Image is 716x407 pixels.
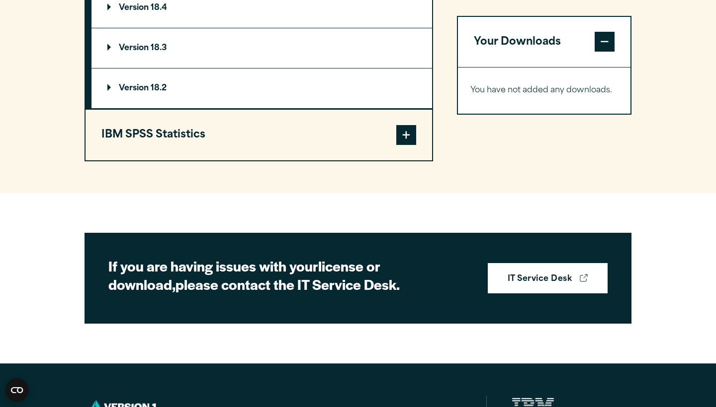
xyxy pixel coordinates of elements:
summary: Version 18.3 [91,28,432,68]
button: IBM SPSS Statistics [86,110,432,160]
p: You have not added any downloads. [470,84,618,98]
strong: IT Service Desk [508,273,572,286]
p: Version 18.3 [107,44,167,52]
h2: If you are having issues with your please contact the IT Service Desk. [108,257,456,294]
p: Version 18.4 [107,4,167,12]
summary: Version 18.2 [91,68,432,108]
strong: license or download, [108,256,380,294]
div: CookieBot Widget Contents [5,378,29,402]
button: Open CMP widget [5,378,29,402]
div: Your Downloads [458,68,630,114]
svg: CookieBot Widget Icon [5,378,29,402]
p: Version 18.2 [107,84,167,92]
a: IT Service Desk [488,263,608,294]
button: Your Downloads [458,17,630,68]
